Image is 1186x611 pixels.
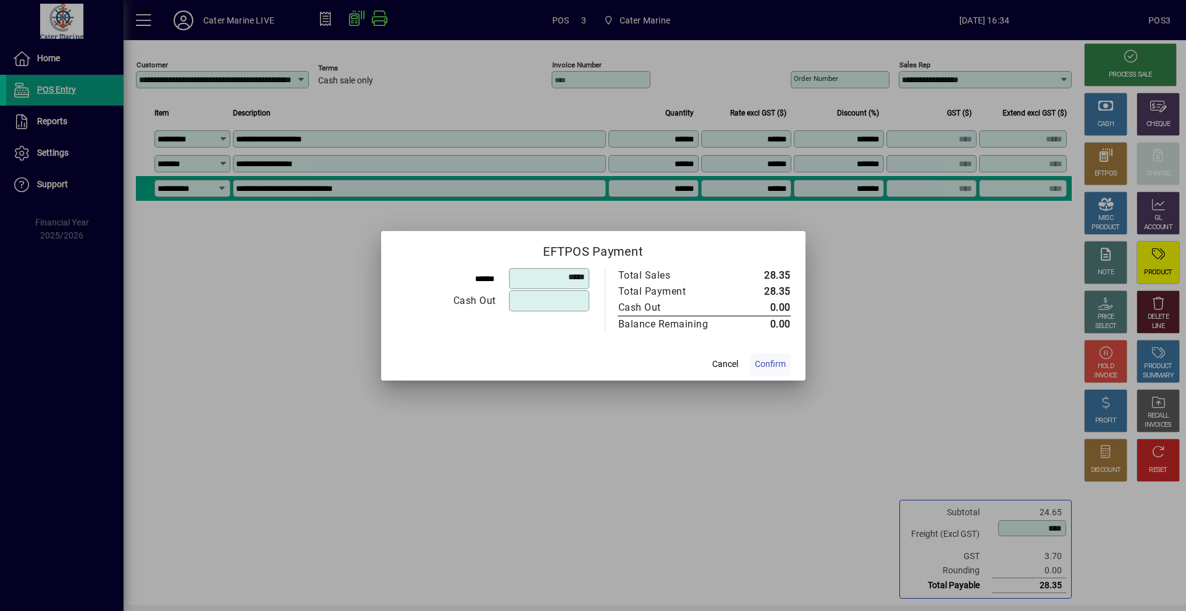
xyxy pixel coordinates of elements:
[712,358,738,371] span: Cancel
[734,284,791,300] td: 28.35
[750,353,791,376] button: Confirm
[734,268,791,284] td: 28.35
[397,293,496,308] div: Cash Out
[618,268,734,284] td: Total Sales
[618,284,734,300] td: Total Payment
[618,317,722,332] div: Balance Remaining
[381,231,805,267] h2: EFTPOS Payment
[734,300,791,316] td: 0.00
[618,300,722,315] div: Cash Out
[734,316,791,332] td: 0.00
[705,353,745,376] button: Cancel
[755,358,786,371] span: Confirm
